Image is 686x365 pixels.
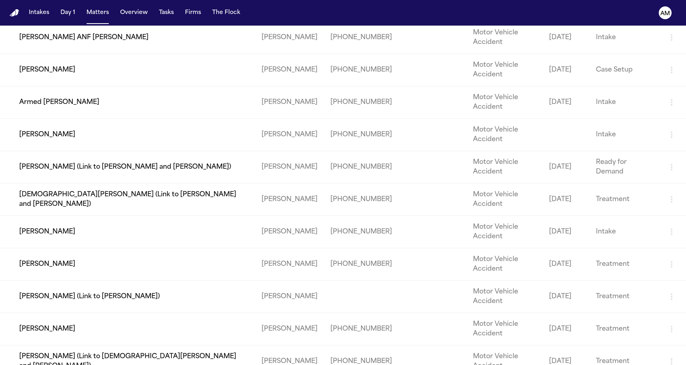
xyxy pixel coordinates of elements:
[543,216,590,248] td: [DATE]
[467,248,543,281] td: Motor Vehicle Accident
[255,281,324,313] td: [PERSON_NAME]
[467,22,543,54] td: Motor Vehicle Accident
[589,216,660,248] td: Intake
[589,183,660,216] td: Treatment
[589,281,660,313] td: Treatment
[543,22,590,54] td: [DATE]
[26,6,52,20] button: Intakes
[324,183,398,216] td: [PHONE_NUMBER]
[255,86,324,119] td: [PERSON_NAME]
[324,151,398,183] td: [PHONE_NUMBER]
[324,313,398,345] td: [PHONE_NUMBER]
[589,248,660,281] td: Treatment
[324,119,398,151] td: [PHONE_NUMBER]
[543,54,590,86] td: [DATE]
[209,6,243,20] button: The Flock
[543,313,590,345] td: [DATE]
[467,313,543,345] td: Motor Vehicle Accident
[324,216,398,248] td: [PHONE_NUMBER]
[543,151,590,183] td: [DATE]
[467,119,543,151] td: Motor Vehicle Accident
[255,216,324,248] td: [PERSON_NAME]
[182,6,204,20] button: Firms
[324,248,398,281] td: [PHONE_NUMBER]
[543,183,590,216] td: [DATE]
[255,151,324,183] td: [PERSON_NAME]
[589,119,660,151] td: Intake
[589,86,660,119] td: Intake
[255,22,324,54] td: [PERSON_NAME]
[589,22,660,54] td: Intake
[83,6,112,20] button: Matters
[324,22,398,54] td: [PHONE_NUMBER]
[10,9,19,17] a: Home
[324,86,398,119] td: [PHONE_NUMBER]
[255,54,324,86] td: [PERSON_NAME]
[467,281,543,313] td: Motor Vehicle Accident
[117,6,151,20] button: Overview
[589,313,660,345] td: Treatment
[467,54,543,86] td: Motor Vehicle Accident
[467,151,543,183] td: Motor Vehicle Accident
[57,6,78,20] button: Day 1
[543,248,590,281] td: [DATE]
[467,183,543,216] td: Motor Vehicle Accident
[255,183,324,216] td: [PERSON_NAME]
[467,86,543,119] td: Motor Vehicle Accident
[589,151,660,183] td: Ready for Demand
[543,281,590,313] td: [DATE]
[324,54,398,86] td: [PHONE_NUMBER]
[255,119,324,151] td: [PERSON_NAME]
[467,216,543,248] td: Motor Vehicle Accident
[255,248,324,281] td: [PERSON_NAME]
[156,6,177,20] button: Tasks
[543,86,590,119] td: [DATE]
[10,9,19,17] img: Finch Logo
[255,313,324,345] td: [PERSON_NAME]
[589,54,660,86] td: Case Setup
